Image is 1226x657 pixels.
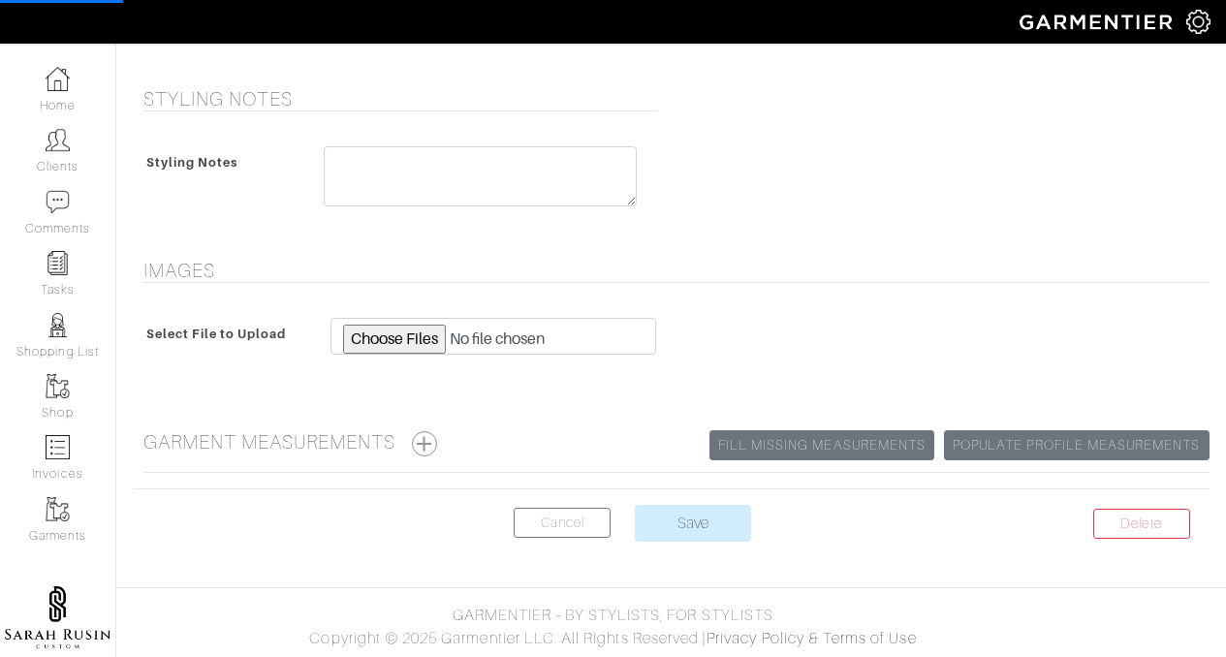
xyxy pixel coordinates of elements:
[46,190,70,214] img: comment-icon-a0a6a9ef722e966f86d9cbdc48e553b5cf19dbc54f86b18d962a5391bc8f6eb6.png
[1010,5,1186,39] img: garmentier-logo-header-white-b43fb05a5012e4ada735d5af1a66efaba907eab6374d6393d1fbf88cb4ef424d.png
[635,505,751,542] input: Save
[309,630,702,647] span: Copyright © 2025 Garmentier LLC. All Rights Reserved.
[46,374,70,398] img: garments-icon-b7da505a4dc4fd61783c78ac3ca0ef83fa9d6f193b1c9dc38574b1d14d53ca28.png
[46,251,70,275] img: reminder-icon-8004d30b9f0a5d33ae49ab947aed9ed385cf756f9e5892f1edd6e32f2345188e.png
[514,508,611,538] a: Cancel
[1093,509,1190,539] a: Delete
[143,430,1210,456] h5: Garment Measurements
[46,313,70,337] img: stylists-icon-eb353228a002819b7ec25b43dbf5f0378dd9e0616d9560372ff212230b889e62.png
[707,630,916,647] a: Privacy Policy & Terms of Use
[146,148,238,176] span: Styling Notes
[143,87,657,110] h5: Styling Notes
[944,430,1209,460] a: Populate Profile Measurements
[46,435,70,459] img: orders-icon-0abe47150d42831381b5fb84f609e132dff9fe21cb692f30cb5eec754e2cba89.png
[143,259,1210,282] h5: Images
[46,67,70,91] img: dashboard-icon-dbcd8f5a0b271acd01030246c82b418ddd0df26cd7fceb0bd07c9910d44c42f6.png
[146,320,287,348] span: Select File to Upload
[1186,10,1210,34] img: gear-icon-white-bd11855cb880d31180b6d7d6211b90ccbf57a29d726f0c71d8c61bd08dd39cc2.png
[46,128,70,152] img: clients-icon-6bae9207a08558b7cb47a8932f037763ab4055f8c8b6bfacd5dc20c3e0201464.png
[46,497,70,521] img: garments-icon-b7da505a4dc4fd61783c78ac3ca0ef83fa9d6f193b1c9dc38574b1d14d53ca28.png
[709,430,934,460] a: Fill Missing Measurements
